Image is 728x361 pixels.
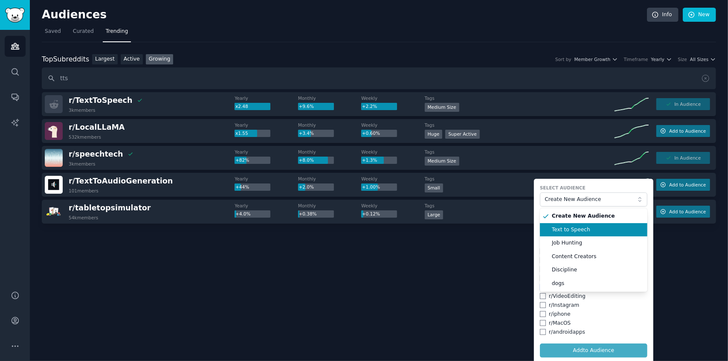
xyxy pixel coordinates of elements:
div: Large [425,210,444,219]
div: 101 members [69,188,99,194]
dt: Weekly [361,149,424,155]
span: Saved [45,28,61,35]
div: Huge [425,130,443,139]
span: +9.6% [299,104,314,109]
span: r/ TextToAudioGeneration [69,177,173,185]
dt: Tags [425,149,615,155]
span: Trending [106,28,128,35]
dt: Tags [425,203,615,209]
div: r/ VideoEditing [549,293,586,300]
span: +1.3% [362,157,377,163]
div: Medium Size [425,103,459,112]
span: +3.4% [299,131,314,136]
a: New [683,8,716,22]
span: Curated [73,28,94,35]
span: +4.0% [235,211,250,216]
dt: Monthly [298,176,361,182]
dt: Yearly [235,122,298,128]
div: r/ iphone [549,311,571,318]
span: Create New Audience [552,213,641,220]
span: +1.00% [362,184,380,189]
span: +44% [235,184,249,189]
span: Content Creators [552,253,641,261]
span: All Sizes [690,56,708,62]
div: Timeframe [624,56,648,62]
span: Add to Audience [669,209,706,215]
dt: Monthly [298,122,361,128]
span: r/ speechtech [69,150,123,158]
span: Add to Audience [669,128,706,134]
button: Add to Audience [656,179,710,191]
div: r/ androidapps [549,329,585,336]
span: Discipline [552,266,641,274]
img: GummySearch logo [5,8,25,23]
span: dogs [552,280,641,288]
img: LocalLLaMA [45,122,63,140]
dt: Tags [425,176,615,182]
span: r/ TextToSpeech [69,96,133,105]
div: 3k members [69,107,96,113]
dt: Weekly [361,203,424,209]
dt: Weekly [361,122,424,128]
div: Top Subreddits [42,54,89,65]
button: All Sizes [690,56,716,62]
dt: Tags [425,95,615,101]
dt: Yearly [235,149,298,155]
span: Job Hunting [552,239,641,247]
span: x1.55 [235,131,248,136]
a: Active [121,54,143,65]
span: x2.48 [235,104,248,109]
dt: Tags [425,122,615,128]
button: Add to Audience [656,125,710,137]
dt: Monthly [298,95,361,101]
a: Curated [70,25,97,42]
a: Largest [92,54,118,65]
div: 3k members [69,161,96,167]
span: +2.0% [299,184,314,189]
span: Member Growth [574,56,611,62]
span: +0.38% [299,211,317,216]
button: Member Growth [574,56,618,62]
span: +0.60% [362,131,380,136]
ul: Create New Audience [540,208,647,292]
div: r/ Instagram [549,302,580,309]
span: Add to Audience [669,182,706,188]
span: r/ LocalLLaMA [69,123,125,131]
h2: Audiences [42,8,647,22]
span: +0.12% [362,211,380,216]
span: Create New Audience [545,196,638,204]
dt: Yearly [235,203,298,209]
div: 54k members [69,215,98,221]
div: Small [425,183,443,192]
img: speechtech [45,149,63,167]
div: r/ MacOS [549,320,571,327]
div: Medium Size [425,157,459,166]
dt: Monthly [298,203,361,209]
dt: Weekly [361,176,424,182]
button: Add to Audience [656,206,710,218]
img: TextToAudioGeneration [45,176,63,194]
a: Info [647,8,679,22]
img: tabletopsimulator [45,203,63,221]
dt: Weekly [361,95,424,101]
span: +82% [235,157,249,163]
span: r/ tabletopsimulator [69,204,151,212]
span: +2.2% [362,104,377,109]
a: Saved [42,25,64,42]
dt: Yearly [235,95,298,101]
button: Create New Audience [540,192,647,207]
div: Sort by [555,56,571,62]
span: Text to Speech [552,226,641,234]
input: Search name, description, topic [42,67,716,89]
button: Yearly [651,56,672,62]
label: Select Audience [540,185,647,191]
span: +8.0% [299,157,314,163]
div: 532k members [69,134,101,140]
span: Yearly [651,56,664,62]
a: Trending [103,25,131,42]
div: Size [678,56,687,62]
dt: Monthly [298,149,361,155]
dt: Yearly [235,176,298,182]
div: Super Active [445,130,480,139]
a: Growing [146,54,174,65]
